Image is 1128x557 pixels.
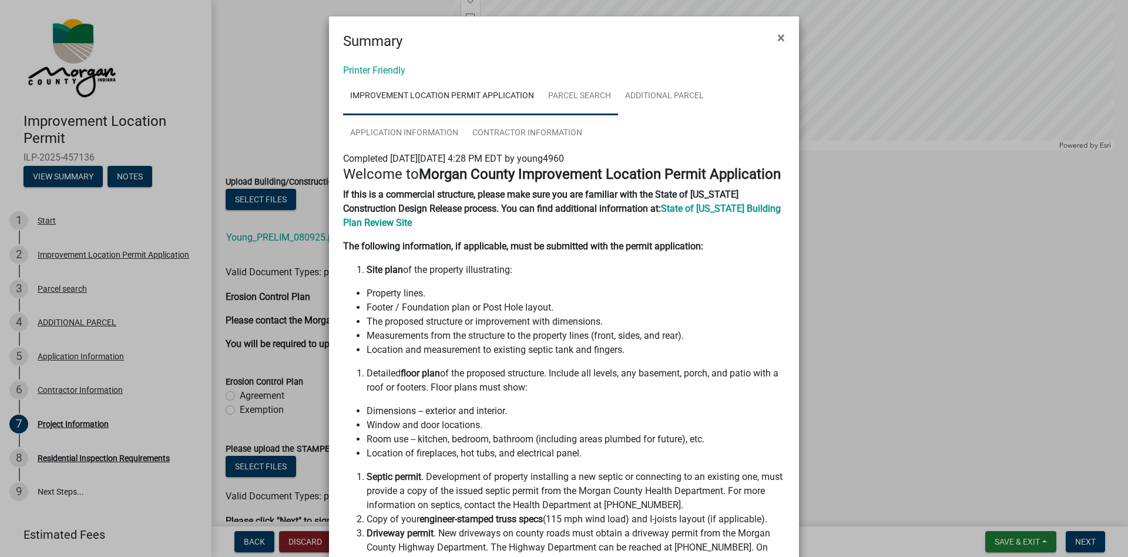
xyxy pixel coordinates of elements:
[367,366,785,395] li: Detailed of the proposed structure. Include all levels, any basement, porch, and patio with a roo...
[618,78,711,115] a: ADDITIONAL PARCEL
[343,189,738,214] strong: If this is a commercial structure, please make sure you are familiar with the State of [US_STATE]...
[367,343,785,357] li: Location and measurement to existing septic tank and fingers.
[367,263,785,277] li: of the property illustrating:
[367,286,785,301] li: Property lines.
[777,29,785,46] span: ×
[465,115,589,152] a: Contractor Information
[419,166,781,182] strong: Morgan County Improvement Location Permit Application
[367,432,785,446] li: Room use -- kitchen, bedroom, bathroom (including areas plumbed for future), etc.
[367,446,785,461] li: Location of fireplaces, hot tubs, and electrical panel.
[367,418,785,432] li: Window and door locations.
[401,368,440,379] strong: floor plan
[343,153,564,164] span: Completed [DATE][DATE] 4:28 PM EDT by young4960
[343,78,541,115] a: Improvement Location Permit Application
[367,471,421,482] strong: Septic permit
[367,301,785,315] li: Footer / Foundation plan or Post Hole layout.
[343,203,781,228] a: State of [US_STATE] Building Plan Review Site
[768,21,794,54] button: Close
[541,78,618,115] a: Parcel search
[343,31,402,52] h4: Summary
[367,470,785,512] li: . Development of property installing a new septic or connecting to an existing one, must provide ...
[367,315,785,329] li: The proposed structure or improvement with dimensions.
[367,512,785,526] li: Copy of your (115 mph wind load) and I-joists layout (if applicable).
[367,404,785,418] li: Dimensions -- exterior and interior.
[367,528,434,539] strong: Driveway permit
[343,115,465,152] a: Application Information
[419,513,543,525] strong: engineer-stamped truss specs
[343,65,405,76] a: Printer Friendly
[367,264,403,275] strong: Site plan
[343,241,703,252] strong: The following information, if applicable, must be submitted with the permit application:
[343,166,785,183] h4: Welcome to
[367,329,785,343] li: Measurements from the structure to the property lines (front, sides, and rear).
